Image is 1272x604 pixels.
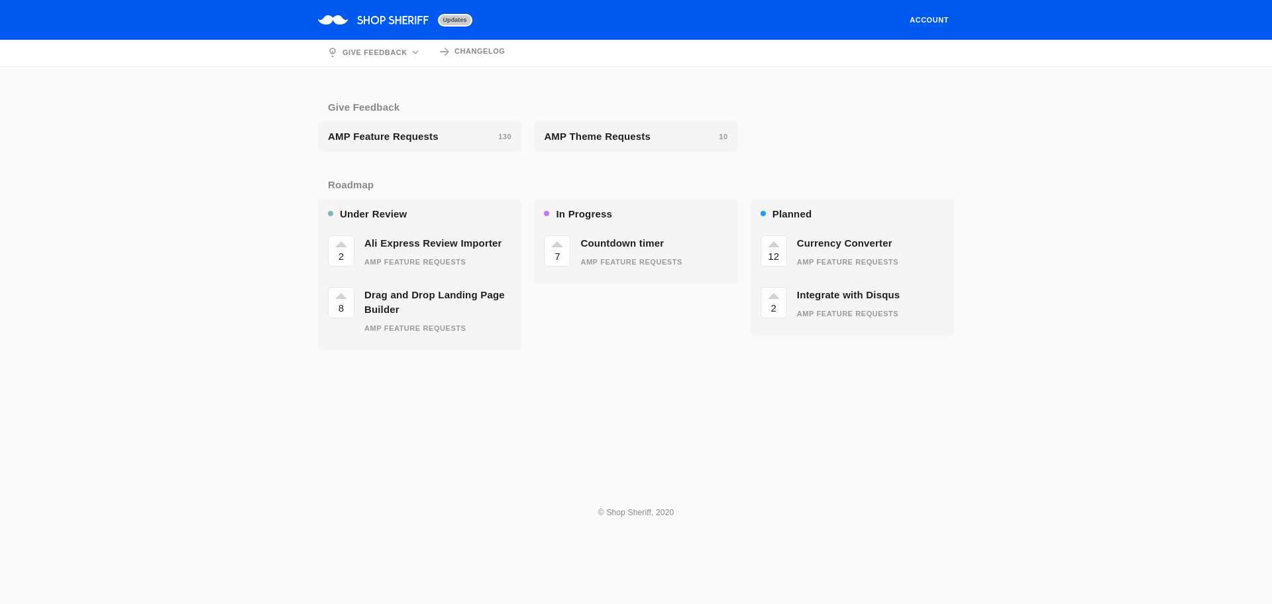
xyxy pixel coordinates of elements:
div: AMP Feature Requests [580,257,727,268]
img: YPBnvY4HrEdy3LKeAAAAAElFTkSuQmCC [440,47,449,56]
span: 2 [339,249,344,264]
a: Integrate with DisqusAMP Feature Requests [797,287,944,326]
a: Drag and Drop Landing Page BuilderAMP Feature Requests [364,287,511,340]
span: Countdown timer [580,237,664,249]
a: AMP Theme Requests10 [534,121,737,152]
div: Account [899,7,959,34]
div: 130 [492,131,511,143]
a: © Shop Sheriff, 2020 [588,497,684,528]
div: AMP Feature Requests [328,129,439,144]
a: Account [899,7,949,34]
div: 10 [712,131,727,143]
div: Planned [772,209,812,219]
div: AMP Feature Requests [364,257,511,268]
a: Changelog [430,39,515,67]
span: 12 [768,249,779,264]
span: Updates [438,14,472,27]
a: Countdown timerAMP Feature Requests [580,235,727,274]
div: AMP Feature Requests [364,323,511,334]
div: AMP Theme Requests [544,129,651,144]
span: Integrate with Disqus [797,289,900,300]
div: AMP Feature Requests [797,308,944,320]
span: Ali Express Review Importer [364,237,502,249]
div: Under Review [340,209,407,219]
div: AMP Feature Requests [797,257,944,268]
div: Changelog [454,46,505,57]
div: In Progress [556,209,611,219]
div: Give feedback [343,48,407,58]
a: AMP Feature Requests130 [318,121,521,152]
div: Give Feedback [328,100,954,115]
span: 7 [555,249,560,264]
a: Ali Express Review ImporterAMP Feature Requests [364,235,511,274]
span: 8 [339,301,344,316]
span: Currency Converter [797,237,892,249]
img: iGBIksOsn4A7LhMlaLjE3EAAAAASUVORK5CYII= [328,48,337,57]
div: Roadmap [328,178,954,192]
span: Drag and Drop Landing Page Builder [364,289,505,315]
img: logo-long_333x28.png [318,15,429,25]
span: 2 [771,301,777,316]
a: Currency ConverterAMP Feature Requests [797,235,944,274]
